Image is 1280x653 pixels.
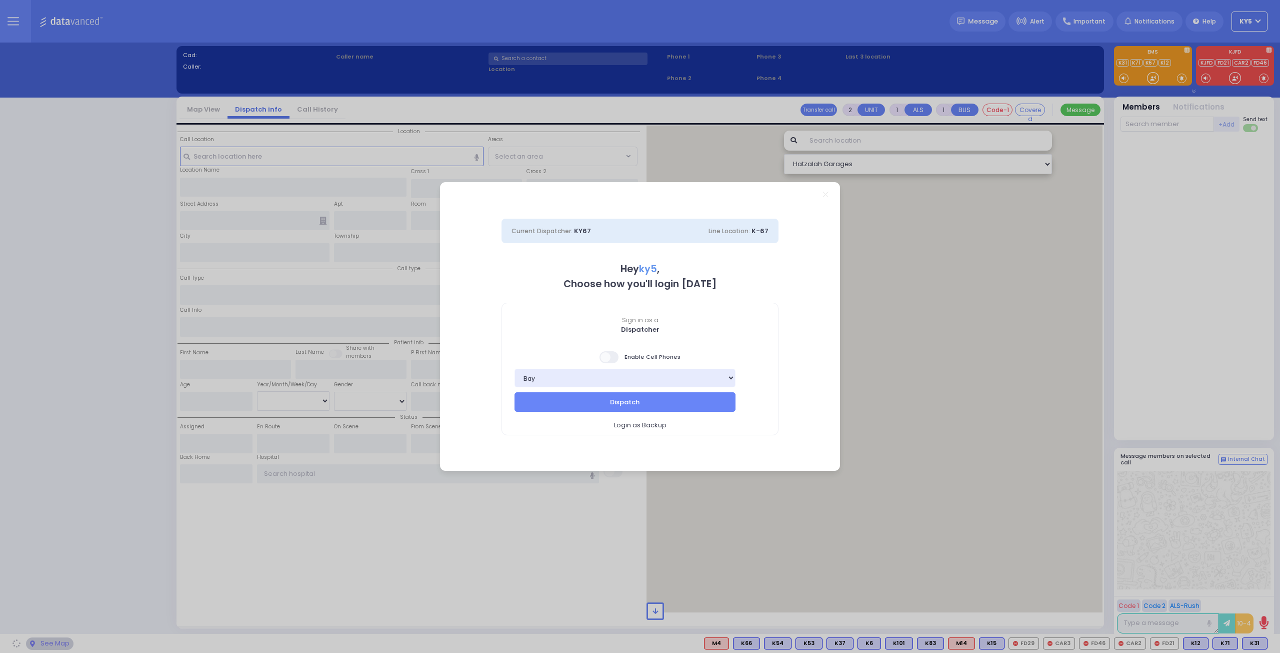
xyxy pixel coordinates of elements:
b: Choose how you'll login [DATE] [563,277,716,291]
span: KY67 [574,226,591,236]
span: ky5 [639,262,657,276]
span: K-67 [751,226,768,236]
button: Dispatch [514,392,735,411]
span: Login as Backup [614,420,666,430]
span: Enable Cell Phones [599,350,680,364]
span: Current Dispatcher: [511,227,572,235]
b: Dispatcher [621,325,659,334]
a: Close [823,192,828,197]
span: Line Location: [708,227,750,235]
b: Hey , [620,262,659,276]
span: Sign in as a [502,316,778,325]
